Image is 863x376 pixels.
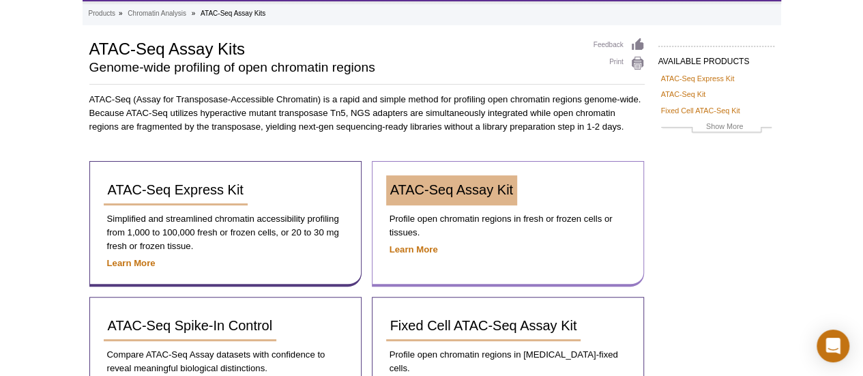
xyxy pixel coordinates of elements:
[661,104,740,117] a: Fixed Cell ATAC-Seq Kit
[661,120,772,136] a: Show More
[386,311,581,341] a: Fixed Cell ATAC-Seq Assay Kit
[201,10,265,17] li: ATAC-Seq Assay Kits
[104,175,248,205] a: ATAC-Seq Express Kit
[386,348,630,375] p: Profile open chromatin regions in [MEDICAL_DATA]-fixed cells.
[817,330,849,362] div: Open Intercom Messenger
[107,258,156,268] a: Learn More
[661,72,735,85] a: ATAC-Seq Express Kit
[104,311,277,341] a: ATAC-Seq Spike-In Control
[594,56,645,71] a: Print
[89,61,580,74] h2: Genome-wide profiling of open chromatin regions
[108,318,273,333] span: ATAC-Seq Spike-In Control
[661,88,706,100] a: ATAC-Seq Kit
[89,8,115,20] a: Products
[108,182,244,197] span: ATAC-Seq Express Kit
[390,244,438,255] a: Learn More
[89,38,580,58] h1: ATAC-Seq Assay Kits
[390,318,577,333] span: Fixed Cell ATAC-Seq Assay Kit
[104,212,347,253] p: Simplified and streamlined chromatin accessibility profiling from 1,000 to 100,000 fresh or froze...
[390,182,513,197] span: ATAC-Seq Assay Kit
[386,175,517,205] a: ATAC-Seq Assay Kit
[594,38,645,53] a: Feedback
[386,212,630,240] p: Profile open chromatin regions in fresh or frozen cells or tissues.
[104,348,347,375] p: Compare ATAC-Seq Assay datasets with confidence to reveal meaningful biological distinctions.
[89,93,645,134] p: ATAC-Seq (Assay for Transposase-Accessible Chromatin) is a rapid and simple method for profiling ...
[119,10,123,17] li: »
[658,46,774,70] h2: AVAILABLE PRODUCTS
[192,10,196,17] li: »
[128,8,186,20] a: Chromatin Analysis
